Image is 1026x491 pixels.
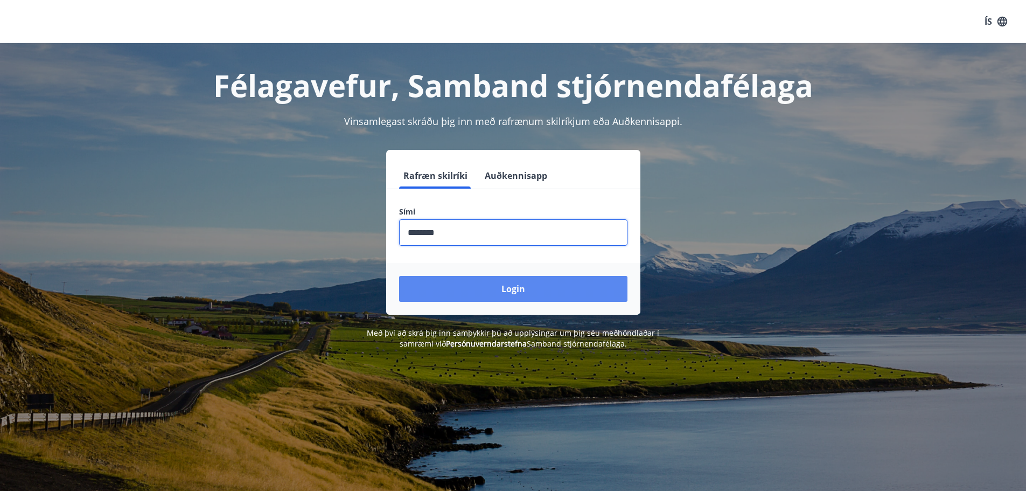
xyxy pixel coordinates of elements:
[399,276,627,302] button: Login
[399,163,472,189] button: Rafræn skilríki
[367,328,659,349] span: Með því að skrá þig inn samþykkir þú að upplýsingar um þig séu meðhöndlaðar í samræmi við Samband...
[138,65,888,106] h1: Félagavefur, Samband stjórnendafélaga
[979,12,1013,31] button: ÍS
[399,206,627,217] label: Sími
[446,338,527,349] a: Persónuverndarstefna
[480,163,552,189] button: Auðkennisapp
[344,115,682,128] span: Vinsamlegast skráðu þig inn með rafrænum skilríkjum eða Auðkennisappi.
